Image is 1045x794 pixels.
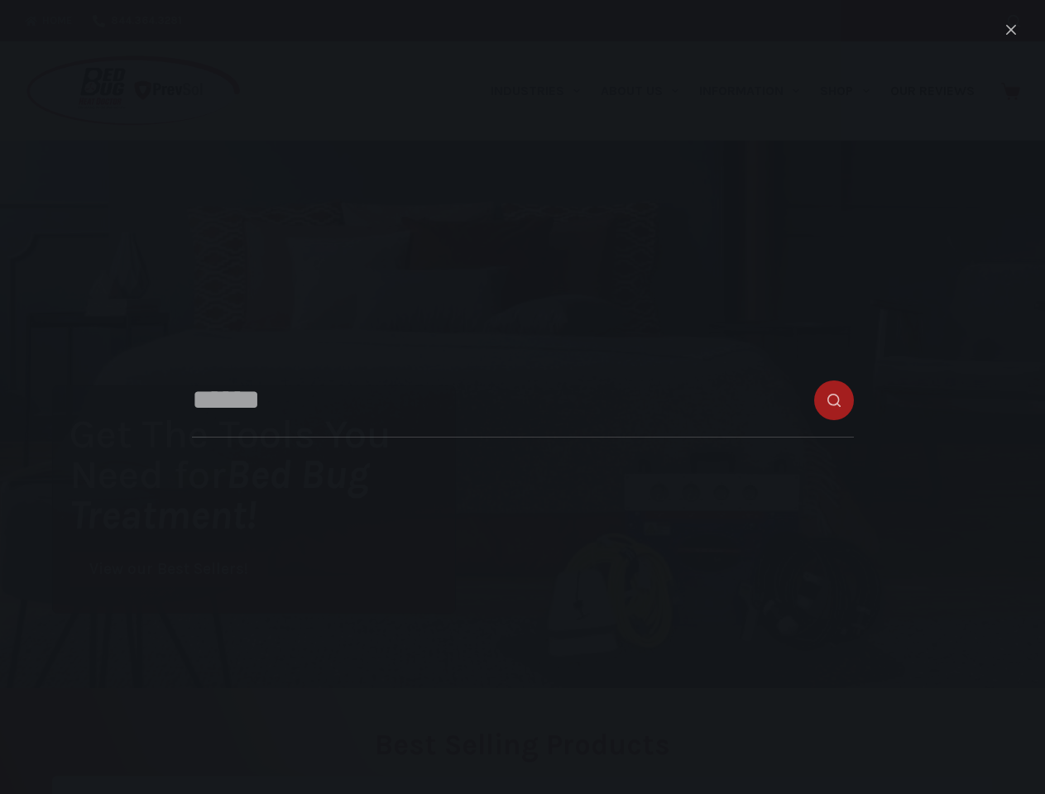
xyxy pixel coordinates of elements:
[70,552,268,587] a: View our Best Sellers!
[70,414,455,535] h1: Get The Tools You Need for
[1008,15,1020,27] button: Search
[52,730,993,759] h2: Best Selling Products
[480,41,985,141] nav: Primary
[13,7,63,56] button: Open LiveChat chat widget
[689,41,810,141] a: Information
[880,41,985,141] a: Our Reviews
[89,562,248,577] span: View our Best Sellers!
[25,55,242,128] img: Prevsol/Bed Bug Heat Doctor
[590,41,688,141] a: About Us
[810,41,880,141] a: Shop
[480,41,590,141] a: Industries
[70,451,369,538] i: Bed Bug Treatment!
